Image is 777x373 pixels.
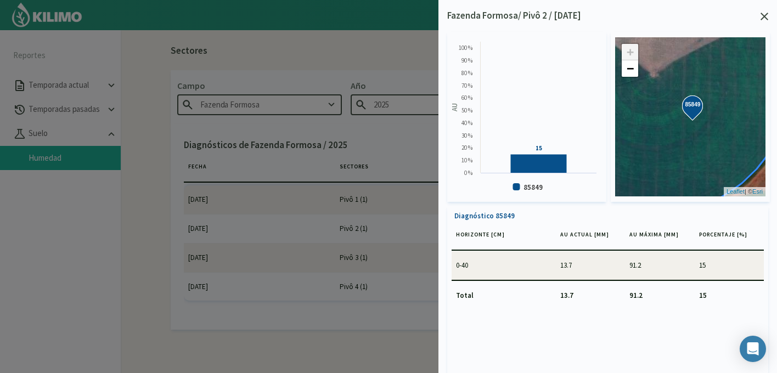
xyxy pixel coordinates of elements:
[450,103,459,111] text: AU
[625,251,694,280] td: 91.2
[447,9,581,23] p: Fazenda Formosa/ Pivô 2 / [DATE]
[461,94,472,101] text: 60 %
[622,60,638,77] a: Zoom out
[452,226,556,250] th: Horizonte [cm]
[523,183,543,192] text: 85849
[461,132,472,139] text: 30 %
[690,104,697,110] div: 85849
[461,56,472,64] text: 90 %
[727,188,745,195] a: Leaflet
[752,188,763,195] a: Esri
[461,69,472,77] text: 80 %
[685,100,702,109] strong: 85849
[625,281,694,309] td: 91.2
[461,156,472,164] text: 10 %
[452,251,556,280] td: 0-40
[740,336,766,362] div: Open Intercom Messenger
[459,44,472,52] text: 100 %
[625,226,694,250] th: AU máxima [mm]
[461,82,472,89] text: 70 %
[695,281,764,309] td: 15
[454,211,764,222] p: Diagnóstico 85849
[461,119,472,127] text: 40 %
[556,226,625,250] th: AU actual [mm]
[536,144,542,152] tspan: 15
[556,251,625,280] td: 13.7
[695,226,764,250] th: Porcentaje [%]
[622,44,638,60] a: Zoom in
[695,251,764,280] td: 15
[556,281,625,309] td: 13.7
[461,144,472,151] text: 20 %
[461,106,472,114] text: 50 %
[452,281,556,309] td: Total
[724,187,765,196] div: | ©
[464,169,472,177] text: 0 %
